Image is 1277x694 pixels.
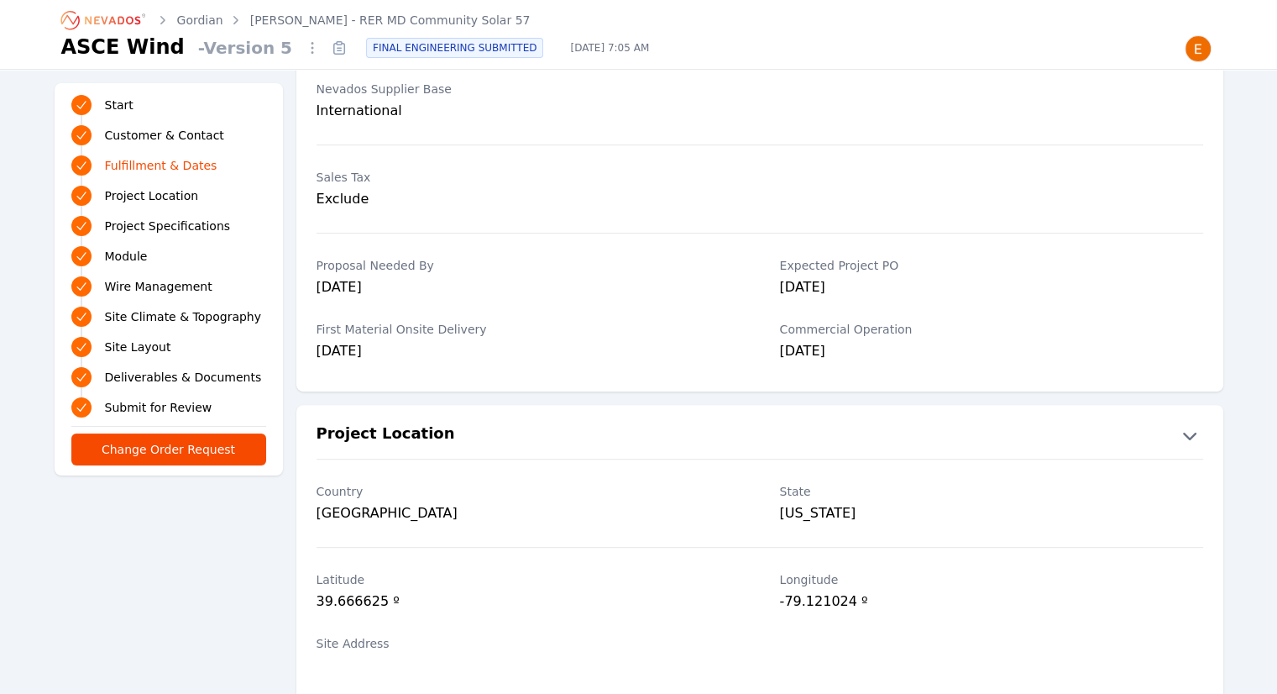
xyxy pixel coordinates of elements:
[317,277,740,301] div: [DATE]
[780,321,1203,338] label: Commercial Operation
[105,97,133,113] span: Start
[317,101,740,121] div: International
[105,308,261,325] span: Site Climate & Topography
[105,127,224,144] span: Customer & Contact
[317,81,740,97] label: Nevados Supplier Base
[317,571,740,588] label: Latitude
[317,483,740,500] label: Country
[317,635,740,652] label: Site Address
[317,591,740,615] div: 39.666625 º
[780,483,1203,500] label: State
[780,503,1203,523] div: [US_STATE]
[317,169,740,186] label: Sales Tax
[317,341,740,365] div: [DATE]
[105,248,148,265] span: Module
[105,369,262,386] span: Deliverables & Documents
[61,7,531,34] nav: Breadcrumb
[780,341,1203,365] div: [DATE]
[366,38,543,58] div: FINAL ENGINEERING SUBMITTED
[1185,35,1212,62] img: Emily Walker
[296,422,1223,449] button: Project Location
[105,218,231,234] span: Project Specifications
[780,277,1203,301] div: [DATE]
[780,591,1203,615] div: -79.121024 º
[317,321,740,338] label: First Material Onsite Delivery
[317,189,740,209] div: Exclude
[780,571,1203,588] label: Longitude
[71,434,266,465] button: Change Order Request
[557,41,662,55] span: [DATE] 7:05 AM
[317,422,455,449] h2: Project Location
[105,278,212,295] span: Wire Management
[105,339,171,355] span: Site Layout
[105,399,212,416] span: Submit for Review
[191,36,299,60] span: - Version 5
[105,187,199,204] span: Project Location
[317,503,740,523] div: [GEOGRAPHIC_DATA]
[71,93,266,419] nav: Progress
[61,34,185,60] h1: ASCE Wind
[780,257,1203,274] label: Expected Project PO
[250,12,531,29] a: [PERSON_NAME] - RER MD Community Solar 57
[177,12,223,29] a: Gordian
[105,157,217,174] span: Fulfillment & Dates
[317,257,740,274] label: Proposal Needed By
